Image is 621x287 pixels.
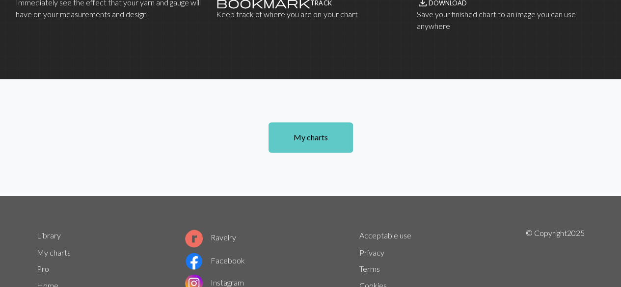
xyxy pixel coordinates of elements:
[359,247,384,257] a: Privacy
[269,122,353,153] a: My charts
[185,230,203,247] img: Ravelry logo
[185,255,245,264] a: Facebook
[359,263,380,273] a: Terms
[37,231,61,240] a: Library
[185,233,236,242] a: Ravelry
[185,252,203,270] img: Facebook logo
[417,8,605,32] p: Save your finished chart to an image you can use anywhere
[359,231,411,240] a: Acceptable use
[37,247,71,257] a: My charts
[185,277,244,287] a: Instagram
[216,8,405,20] p: Keep track of where you are on your chart
[37,263,49,273] a: Pro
